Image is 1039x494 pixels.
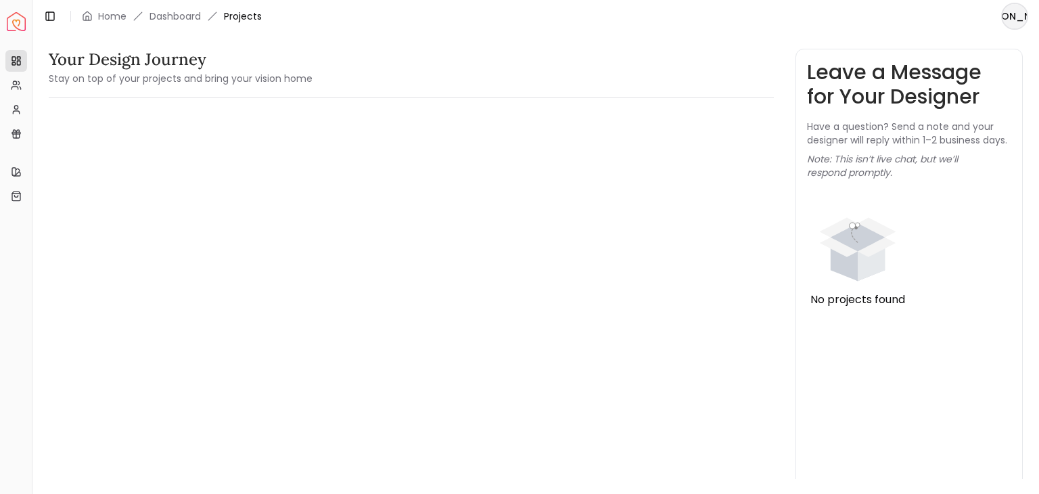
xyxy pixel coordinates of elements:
h3: Your Design Journey [49,49,313,70]
h3: Leave a Message for Your Designer [807,60,1011,109]
button: [PERSON_NAME] [1001,3,1028,30]
img: Spacejoy Logo [7,12,26,31]
a: Home [98,9,126,23]
div: animation [807,190,908,292]
div: No projects found [807,292,908,308]
a: Spacejoy [7,12,26,31]
span: [PERSON_NAME] [1002,4,1027,28]
p: Have a question? Send a note and your designer will reply within 1–2 business days. [807,120,1011,147]
nav: breadcrumb [82,9,262,23]
a: Dashboard [149,9,201,23]
span: Projects [224,9,262,23]
small: Stay on top of your projects and bring your vision home [49,72,313,85]
p: Note: This isn’t live chat, but we’ll respond promptly. [807,152,1011,179]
